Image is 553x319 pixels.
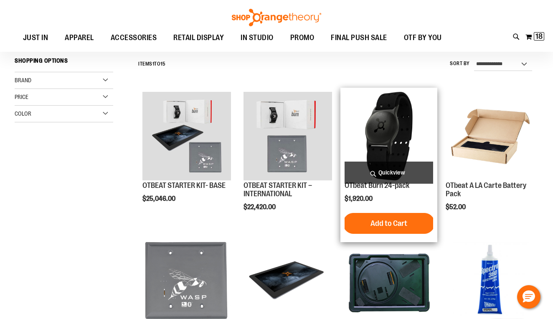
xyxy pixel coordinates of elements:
[446,92,534,180] img: Product image for OTbeat A LA Carte Battery Pack
[142,195,177,203] span: $25,046.00
[370,219,407,228] span: Add to Cart
[290,28,315,47] span: PROMO
[244,181,312,198] a: OTBEAT STARTER KIT – INTERNATIONAL
[343,213,435,234] button: Add to Cart
[142,92,231,180] img: OTBEAT STARTER KIT- BASE
[396,28,450,48] a: OTF BY YOU
[446,92,534,182] a: Product image for OTbeat A LA Carte Battery Pack
[142,92,231,182] a: OTBEAT STARTER KIT- BASE
[152,61,155,67] span: 1
[517,285,540,309] button: Hello, have a question? Let’s chat.
[322,28,396,48] a: FINAL PUSH SALE
[138,88,235,224] div: product
[441,88,538,232] div: product
[173,28,224,47] span: RETAIL DISPLAY
[331,28,387,47] span: FINAL PUSH SALE
[160,61,165,67] span: 15
[446,181,526,198] a: OTbeat A LA Carte Battery Pack
[65,28,94,47] span: APPAREL
[345,92,433,182] a: OTbeat Burn 24-pack
[56,28,102,48] a: APPAREL
[446,203,467,211] span: $52.00
[244,92,332,182] a: OTBEAT STARTER KIT – INTERNATIONAL
[535,32,543,41] span: 18
[15,110,31,117] span: Color
[231,9,322,26] img: Shop Orangetheory
[282,28,323,48] a: PROMO
[15,28,57,48] a: JUST IN
[345,162,433,184] a: Quickview
[450,60,470,67] label: Sort By
[404,28,442,47] span: OTF BY YOU
[15,77,31,84] span: Brand
[15,94,28,100] span: Price
[241,28,274,47] span: IN STUDIO
[345,92,433,180] img: OTbeat Burn 24-pack
[239,88,336,232] div: product
[15,53,113,72] strong: Shopping Options
[111,28,157,47] span: ACCESSORIES
[102,28,165,48] a: ACCESSORIES
[244,92,332,180] img: OTBEAT STARTER KIT – INTERNATIONAL
[165,28,232,48] a: RETAIL DISPLAY
[142,181,226,190] a: OTBEAT STARTER KIT- BASE
[232,28,282,47] a: IN STUDIO
[138,58,165,71] h2: Items to
[23,28,48,47] span: JUST IN
[345,195,374,203] span: $1,920.00
[345,181,409,190] a: OTbeat Burn 24-pack
[340,88,437,242] div: product
[244,203,277,211] span: $22,420.00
